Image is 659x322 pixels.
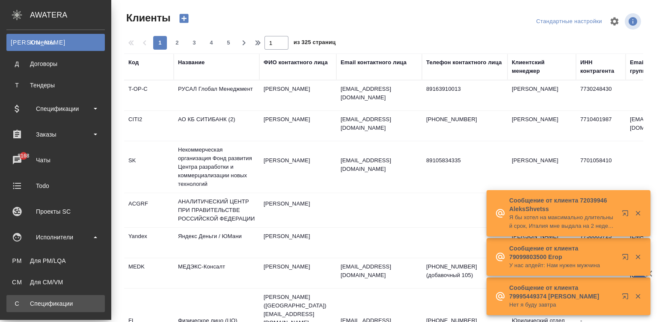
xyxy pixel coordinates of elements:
[6,154,105,167] div: Чаты
[6,179,105,192] div: Todo
[174,80,259,110] td: РУСАЛ Глобал Менеджмент
[170,39,184,47] span: 2
[508,152,576,182] td: [PERSON_NAME]
[30,6,111,24] div: AWATERA
[6,231,105,244] div: Исполнители
[259,152,336,182] td: [PERSON_NAME]
[128,58,139,67] div: Код
[259,80,336,110] td: [PERSON_NAME]
[6,102,105,115] div: Спецификации
[6,274,105,291] a: CMДля CM/VM
[174,193,259,227] td: АНАЛИТИЧЕСКИЙ ЦЕНТР ПРИ ПРАВИТЕЛЬСТВЕ РОССИЙСКОЙ ФЕДЕРАЦИИ
[617,248,637,269] button: Открыть в новой вкладке
[11,38,101,47] div: Клиенты
[2,201,109,222] a: Проекты SC
[426,58,502,67] div: Телефон контактного лица
[2,175,109,197] a: Todo
[426,115,503,124] p: [PHONE_NUMBER]
[124,228,174,258] td: Yandex
[341,115,418,132] p: [EMAIL_ADDRESS][DOMAIN_NAME]
[294,37,335,50] span: из 325 страниц
[11,60,101,68] div: Договоры
[6,77,105,94] a: ТТендеры
[629,292,647,300] button: Закрыть
[426,85,503,93] p: 89163910013
[576,80,626,110] td: 7730248430
[509,261,616,270] p: У нас апдейт: Нам нужен мужчина
[11,81,101,89] div: Тендеры
[617,288,637,308] button: Открыть в новой вкладке
[187,36,201,50] button: 3
[174,258,259,288] td: МЕДЭКС-Консалт
[222,36,235,50] button: 5
[264,58,328,67] div: ФИО контактного лица
[12,152,34,160] span: 8168
[617,205,637,225] button: Открыть в новой вкладке
[259,195,336,225] td: [PERSON_NAME]
[11,299,101,308] div: Спецификации
[174,111,259,141] td: АО КБ СИТИБАНК (2)
[205,39,218,47] span: 4
[534,15,604,28] div: split button
[426,262,503,280] p: [PHONE_NUMBER] (добавочный 105)
[629,253,647,261] button: Закрыть
[124,111,174,141] td: CITI2
[341,156,418,173] p: [EMAIL_ADDRESS][DOMAIN_NAME]
[222,39,235,47] span: 5
[508,80,576,110] td: [PERSON_NAME]
[174,11,194,26] button: Создать
[576,152,626,182] td: 7701058410
[205,36,218,50] button: 4
[509,301,616,309] p: Нет я буду завтра
[341,262,418,280] p: [EMAIL_ADDRESS][DOMAIN_NAME]
[6,252,105,269] a: PMДля PM/LQA
[170,36,184,50] button: 2
[11,278,101,286] div: Для CM/VM
[6,55,105,72] a: ДДоговоры
[259,111,336,141] td: [PERSON_NAME]
[124,11,170,25] span: Клиенты
[124,195,174,225] td: ACGRF
[174,141,259,193] td: Некоммерческая организация Фонд развития Центра разработки и коммерциализации новых технологий
[2,149,109,171] a: 8168Чаты
[6,128,105,141] div: Заказы
[341,58,407,67] div: Email контактного лица
[426,156,503,165] p: 89105834335
[629,209,647,217] button: Закрыть
[187,39,201,47] span: 3
[509,283,616,301] p: Сообщение от клиента 79995449374 [PERSON_NAME]
[178,58,205,67] div: Название
[509,196,616,213] p: Сообщение от клиента 72039946 AleksShvetss
[6,205,105,218] div: Проекты SC
[580,58,621,75] div: ИНН контрагента
[124,258,174,288] td: MEDK
[259,228,336,258] td: [PERSON_NAME]
[576,111,626,141] td: 7710401987
[341,85,418,102] p: [EMAIL_ADDRESS][DOMAIN_NAME]
[124,152,174,182] td: SK
[508,111,576,141] td: [PERSON_NAME]
[509,213,616,230] p: Я бы хотел на максимально длительный срок, Италия мне выдала на 2 недели в прошлом году )) Мне нужн
[11,256,101,265] div: Для PM/LQA
[6,295,105,312] a: ССпецификации
[124,80,174,110] td: T-OP-C
[259,258,336,288] td: [PERSON_NAME]
[509,244,616,261] p: Сообщение от клиента 79099803500 Егор
[174,228,259,258] td: Яндекс Деньги / ЮМани
[625,13,643,30] span: Посмотреть информацию
[512,58,572,75] div: Клиентский менеджер
[604,11,625,32] span: Настроить таблицу
[6,34,105,51] a: [PERSON_NAME]Клиенты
